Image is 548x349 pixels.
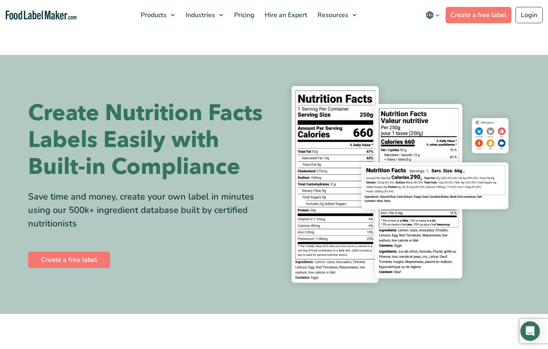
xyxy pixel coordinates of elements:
[28,190,268,230] div: Save time and money, create your own label in minutes using our 500k+ ingredient database built b...
[138,11,167,20] span: Products
[520,321,540,341] div: Open Intercom Messenger
[262,11,308,20] span: Hire an Expert
[515,7,543,23] a: Login
[446,7,511,23] a: Create a free label
[28,252,110,268] a: Create a free label
[183,11,216,20] span: Industries
[232,11,255,20] span: Pricing
[315,11,349,20] span: Resources
[28,100,268,180] h1: Create Nutrition Facts Labels Easily with Built-in Compliance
